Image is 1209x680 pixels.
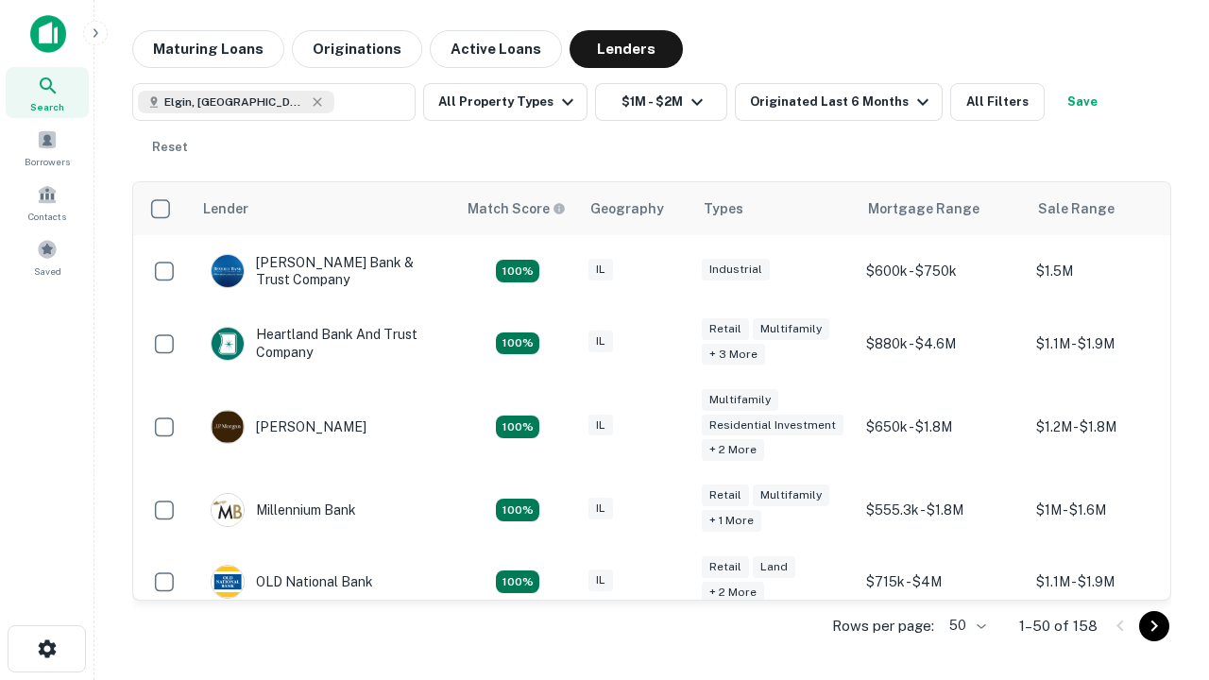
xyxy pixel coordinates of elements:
a: Saved [6,231,89,282]
td: $880k - $4.6M [857,307,1027,379]
div: Retail [702,318,749,340]
th: Sale Range [1027,182,1197,235]
img: picture [212,494,244,526]
div: Multifamily [702,389,778,411]
div: Types [704,197,743,220]
button: Go to next page [1139,611,1169,641]
div: Sale Range [1038,197,1115,220]
div: Industrial [702,259,770,280]
div: Lender [203,197,248,220]
td: $600k - $750k [857,235,1027,307]
h6: Match Score [468,198,562,219]
button: $1M - $2M [595,83,727,121]
div: IL [588,498,613,519]
th: Types [692,182,857,235]
span: Search [30,99,64,114]
img: capitalize-icon.png [30,15,66,53]
a: Contacts [6,177,89,228]
div: Retail [702,556,749,578]
div: [PERSON_NAME] Bank & Trust Company [211,254,437,288]
span: Borrowers [25,154,70,169]
div: Geography [590,197,664,220]
td: $1.2M - $1.8M [1027,380,1197,475]
div: Retail [702,484,749,506]
div: IL [588,569,613,591]
div: + 1 more [702,510,761,532]
button: Lenders [570,30,683,68]
button: Maturing Loans [132,30,284,68]
iframe: Chat Widget [1115,468,1209,559]
div: Matching Properties: 28, hasApolloMatch: undefined [496,260,539,282]
div: Multifamily [753,484,829,506]
div: + 2 more [702,582,764,603]
td: $1M - $1.6M [1027,474,1197,546]
button: Save your search to get updates of matches that match your search criteria. [1052,83,1113,121]
td: $715k - $4M [857,546,1027,618]
td: $1.1M - $1.9M [1027,546,1197,618]
div: Residential Investment [702,415,843,436]
td: $1.1M - $1.9M [1027,307,1197,379]
div: Heartland Bank And Trust Company [211,326,437,360]
img: picture [212,255,244,287]
th: Mortgage Range [857,182,1027,235]
div: 50 [942,612,989,639]
button: All Property Types [423,83,587,121]
div: IL [588,331,613,352]
div: Matching Properties: 22, hasApolloMatch: undefined [496,570,539,593]
button: Originated Last 6 Months [735,83,943,121]
a: Search [6,67,89,118]
a: Borrowers [6,122,89,173]
td: $1.5M [1027,235,1197,307]
th: Lender [192,182,456,235]
div: [PERSON_NAME] [211,410,366,444]
span: Contacts [28,209,66,224]
span: Elgin, [GEOGRAPHIC_DATA], [GEOGRAPHIC_DATA] [164,93,306,110]
td: $555.3k - $1.8M [857,474,1027,546]
div: Millennium Bank [211,493,356,527]
button: Active Loans [430,30,562,68]
th: Geography [579,182,692,235]
img: picture [212,328,244,360]
div: Mortgage Range [868,197,979,220]
div: IL [588,415,613,436]
div: Land [753,556,795,578]
img: picture [212,566,244,598]
th: Capitalize uses an advanced AI algorithm to match your search with the best lender. The match sco... [456,182,579,235]
div: Capitalize uses an advanced AI algorithm to match your search with the best lender. The match sco... [468,198,566,219]
td: $650k - $1.8M [857,380,1027,475]
button: All Filters [950,83,1045,121]
div: + 2 more [702,439,764,461]
div: Matching Properties: 24, hasApolloMatch: undefined [496,416,539,438]
div: + 3 more [702,344,765,365]
div: Matching Properties: 20, hasApolloMatch: undefined [496,332,539,355]
img: picture [212,411,244,443]
div: IL [588,259,613,280]
button: Reset [140,128,200,166]
p: Rows per page: [832,615,934,637]
div: Originated Last 6 Months [750,91,934,113]
span: Saved [34,263,61,279]
p: 1–50 of 158 [1019,615,1098,637]
div: OLD National Bank [211,565,373,599]
div: Multifamily [753,318,829,340]
button: Originations [292,30,422,68]
div: Matching Properties: 16, hasApolloMatch: undefined [496,499,539,521]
